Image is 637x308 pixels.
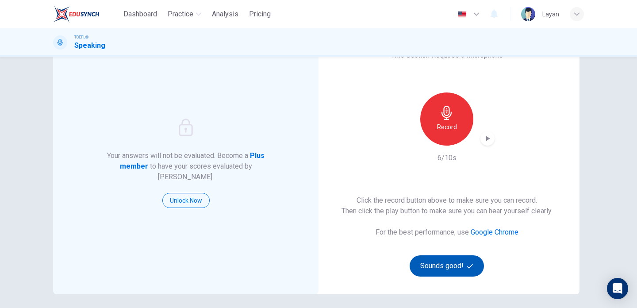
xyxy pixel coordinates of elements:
[376,227,518,238] h6: For the best performance, use
[471,228,518,236] a: Google Chrome
[208,6,242,22] button: Analysis
[164,6,205,22] button: Practice
[542,9,559,19] div: Layan
[607,278,628,299] div: Open Intercom Messenger
[120,6,161,22] button: Dashboard
[74,40,105,51] h1: Speaking
[212,9,238,19] span: Analysis
[410,255,484,277] button: Sounds good!
[168,9,193,19] span: Practice
[106,150,266,182] h6: Your answers will not be evaluated. Become a to have your scores evaluated by [PERSON_NAME].
[53,5,100,23] img: EduSynch logo
[249,9,271,19] span: Pricing
[437,153,457,163] h6: 6/10s
[123,9,157,19] span: Dashboard
[162,193,210,208] button: Unlock Now
[437,122,457,132] h6: Record
[521,7,535,21] img: Profile picture
[74,34,88,40] span: TOEFL®
[420,92,473,146] button: Record
[342,195,553,216] h6: Click the record button above to make sure you can record. Then click the play button to make sur...
[246,6,274,22] button: Pricing
[457,11,468,18] img: en
[53,5,120,23] a: EduSynch logo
